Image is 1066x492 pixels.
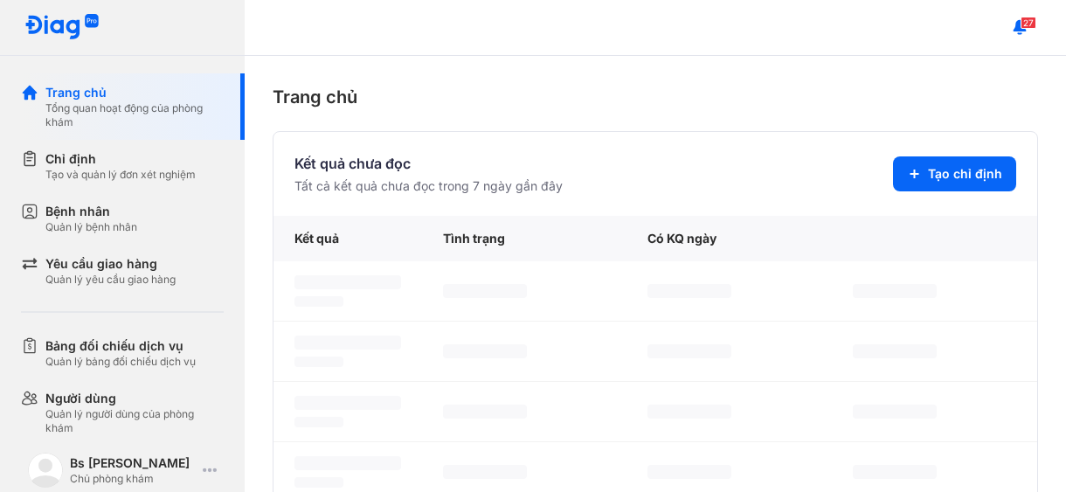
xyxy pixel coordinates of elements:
[45,101,224,129] div: Tổng quan hoạt động của phòng khám
[273,84,1038,110] div: Trang chủ
[647,284,731,298] span: ‌
[28,453,63,488] img: logo
[294,417,343,427] span: ‌
[45,337,196,355] div: Bảng đối chiếu dịch vụ
[647,405,731,419] span: ‌
[443,405,527,419] span: ‌
[45,150,196,168] div: Chỉ định
[45,168,196,182] div: Tạo và quản lý đơn xét nghiệm
[45,407,224,435] div: Quản lý người dùng của phòng khám
[853,465,937,479] span: ‌
[928,165,1002,183] span: Tạo chỉ định
[45,203,137,220] div: Bệnh nhân
[647,465,731,479] span: ‌
[294,153,563,174] div: Kết quả chưa đọc
[45,273,176,287] div: Quản lý yêu cầu giao hàng
[422,216,627,261] div: Tình trạng
[294,477,343,488] span: ‌
[1021,17,1036,29] span: 27
[443,284,527,298] span: ‌
[294,177,563,195] div: Tất cả kết quả chưa đọc trong 7 ngày gần đây
[273,216,422,261] div: Kết quả
[45,390,224,407] div: Người dùng
[45,220,137,234] div: Quản lý bệnh nhân
[626,216,832,261] div: Có KQ ngày
[294,336,401,350] span: ‌
[443,344,527,358] span: ‌
[853,344,937,358] span: ‌
[45,84,224,101] div: Trang chủ
[443,465,527,479] span: ‌
[647,344,731,358] span: ‌
[24,14,100,41] img: logo
[45,355,196,369] div: Quản lý bảng đối chiếu dịch vụ
[294,357,343,367] span: ‌
[70,454,196,472] div: Bs [PERSON_NAME]
[294,296,343,307] span: ‌
[853,284,937,298] span: ‌
[45,255,176,273] div: Yêu cầu giao hàng
[294,456,401,470] span: ‌
[70,472,196,486] div: Chủ phòng khám
[294,275,401,289] span: ‌
[294,396,401,410] span: ‌
[853,405,937,419] span: ‌
[893,156,1016,191] button: Tạo chỉ định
